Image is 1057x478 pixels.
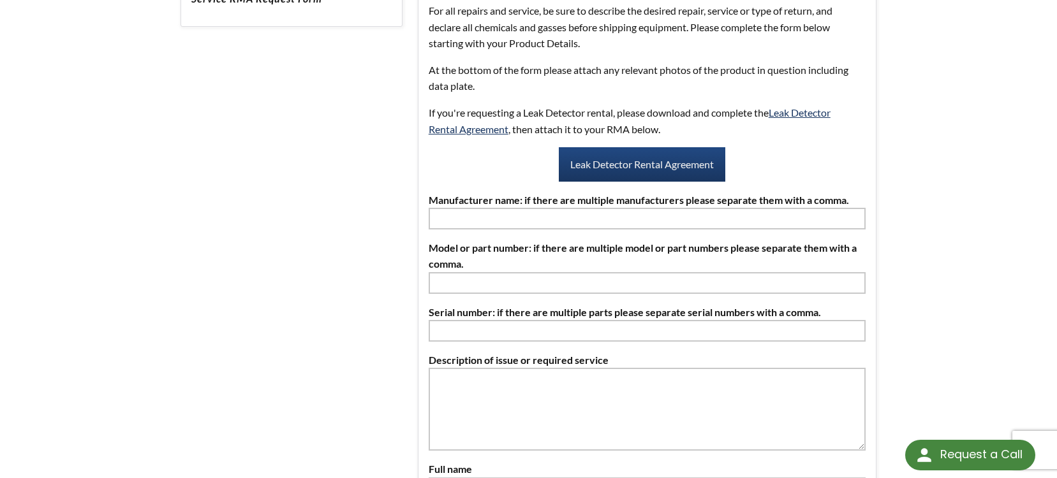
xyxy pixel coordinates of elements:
img: round button [914,445,935,465]
p: If you're requesting a Leak Detector rental, please download and complete the , then attach it to... [429,105,856,137]
label: Manufacturer name: if there are multiple manufacturers please separate them with a comma. [429,192,866,208]
label: Description of issue or required service [429,352,866,368]
label: Model or part number: if there are multiple model or part numbers please separate them with a comma. [429,240,866,272]
p: At the bottom of the form please attach any relevant photos of the product in question including ... [429,62,856,94]
p: For all repairs and service, be sure to describe the desired repair, service or type of return, a... [429,3,856,52]
label: Serial number: if there are multiple parts please separate serial numbers with a comma. [429,304,866,321]
div: Request a Call [940,440,1023,469]
div: Request a Call [905,440,1035,470]
a: Leak Detector Rental Agreement [559,147,725,182]
a: Leak Detector Rental Agreement [429,106,831,135]
label: Full name [429,461,866,477]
